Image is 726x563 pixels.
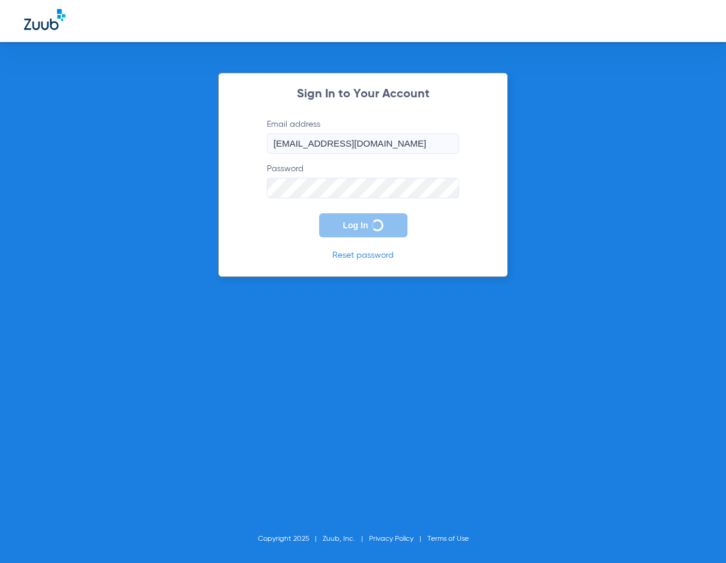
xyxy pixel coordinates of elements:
[267,163,459,198] label: Password
[249,88,477,100] h2: Sign In to Your Account
[319,213,407,237] button: Log In
[323,533,369,545] li: Zuub, Inc.
[343,221,368,230] span: Log In
[427,535,469,543] a: Terms of Use
[267,133,459,154] input: Email address
[267,178,459,198] input: Password
[332,251,394,260] a: Reset password
[369,535,413,543] a: Privacy Policy
[258,533,323,545] li: Copyright 2025
[24,9,66,30] img: Zuub Logo
[267,118,459,154] label: Email address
